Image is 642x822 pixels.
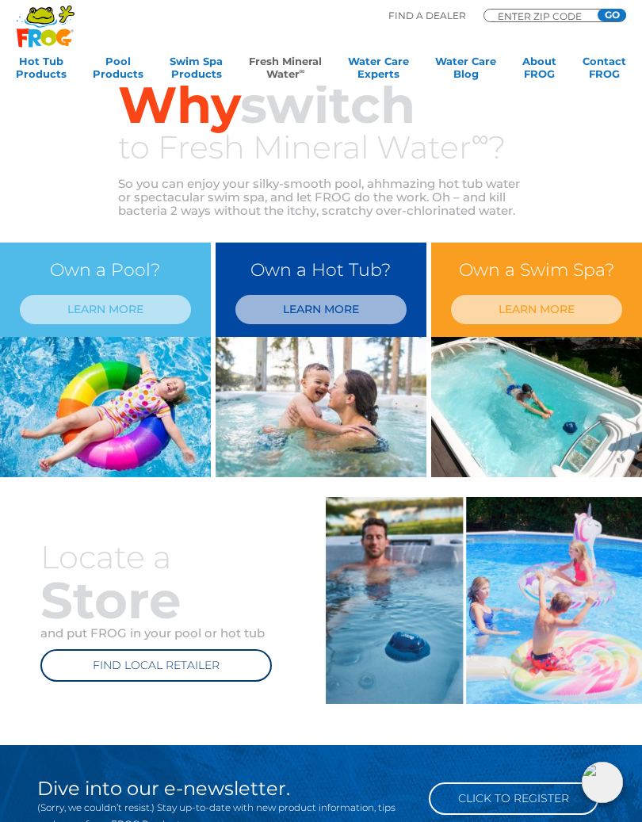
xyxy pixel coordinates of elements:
a: ContactFROG [583,55,626,86]
h3: Locate a [20,541,284,574]
img: min-water-image-3 [431,337,642,478]
a: Hot TubProducts [16,55,67,86]
a: Fresh MineralWater∞ [249,55,322,86]
h3: Own a Hot Tub? [235,255,407,285]
input: Zip Code Form [496,12,591,20]
sup: ∞ [472,124,488,153]
a: Water CareBlog [435,55,496,86]
a: Click to Register [429,782,598,815]
a: Water CareExperts [348,55,409,86]
a: AboutFROG [522,55,556,86]
p: Find A Dealer [388,9,466,23]
a: FIND LOCAL RETAILER [40,649,272,682]
h2: switch [118,78,524,131]
h3: Own a Pool? [20,255,191,285]
span: Why [118,74,240,136]
img: mineral-water-loacate-a-store [326,497,642,704]
img: min-water-img-right [216,337,426,478]
p: and put FROG in your pool or hot tub [20,626,284,640]
h3: Own a Swim Spa? [451,255,622,285]
sup: ∞ [300,67,305,75]
h2: Store [20,574,284,626]
img: openIcon [582,762,623,803]
a: LEARN MORE [451,295,622,324]
a: LEARN MORE [235,295,407,324]
h3: to Fresh Mineral Water ? [118,131,524,164]
input: GO [598,9,626,21]
a: Swim SpaProducts [170,55,223,86]
a: LEARN MORE [20,295,191,324]
a: PoolProducts [93,55,143,86]
p: So you can enjoy your silky-smooth pool, ahhmazing hot tub water or spectacular swim spa, and let... [118,177,524,217]
h2: Dive into our e-newsletter. [37,778,412,799]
